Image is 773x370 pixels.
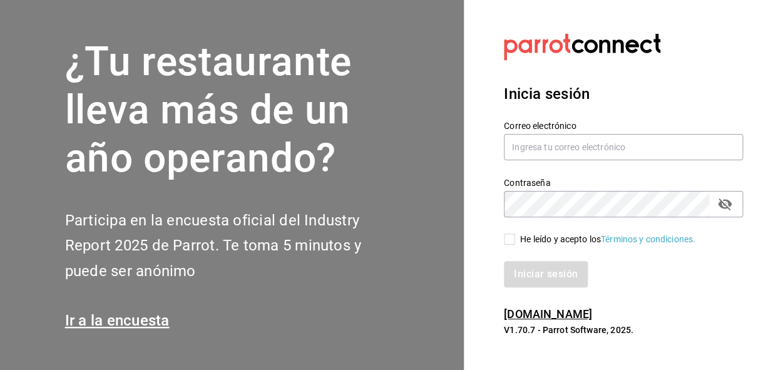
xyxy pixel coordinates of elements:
input: Ingresa tu correo electrónico [504,134,743,160]
label: Correo electrónico [504,121,743,130]
button: passwordField [714,193,735,215]
h2: Participa en la encuesta oficial del Industry Report 2025 de Parrot. Te toma 5 minutos y puede se... [65,208,403,284]
a: [DOMAIN_NAME] [504,307,592,321]
div: He leído y acepto los [520,233,695,246]
p: V1.70.7 - Parrot Software, 2025. [504,324,743,336]
h1: ¿Tu restaurante lleva más de un año operando? [65,38,403,182]
h3: Inicia sesión [504,83,743,105]
a: Términos y condiciones. [601,234,695,244]
a: Ir a la encuesta [65,312,170,329]
label: Contraseña [504,178,743,187]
